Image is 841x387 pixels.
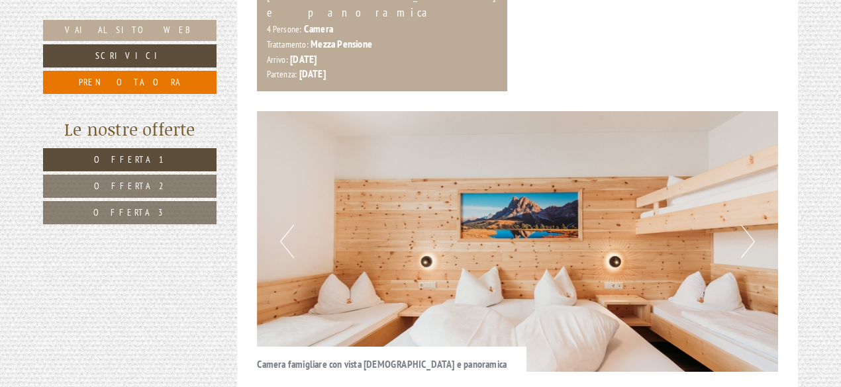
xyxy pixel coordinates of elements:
a: Scrivici [43,44,217,67]
span: Offerta 2 [94,180,166,192]
b: [DATE] [299,67,326,80]
div: Camera famigliare con vista [DEMOGRAPHIC_DATA] e panoramica [257,347,527,372]
span: Offerta 1 [94,153,166,165]
small: Partenza: [267,68,297,80]
a: Prenota ora [43,71,217,94]
img: image [257,111,779,372]
button: Next [741,225,755,258]
a: Vai al sito web [43,20,217,41]
small: Trattamento: [267,38,309,50]
b: Mezza Pensione [311,37,372,50]
b: [DATE] [290,52,317,65]
div: Le nostre offerte [43,117,217,142]
small: Arrivo: [267,54,288,65]
small: 4 Persone: [267,23,302,35]
button: Previous [280,225,294,258]
b: Camera [304,22,333,35]
span: Offerta 3 [93,206,167,218]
